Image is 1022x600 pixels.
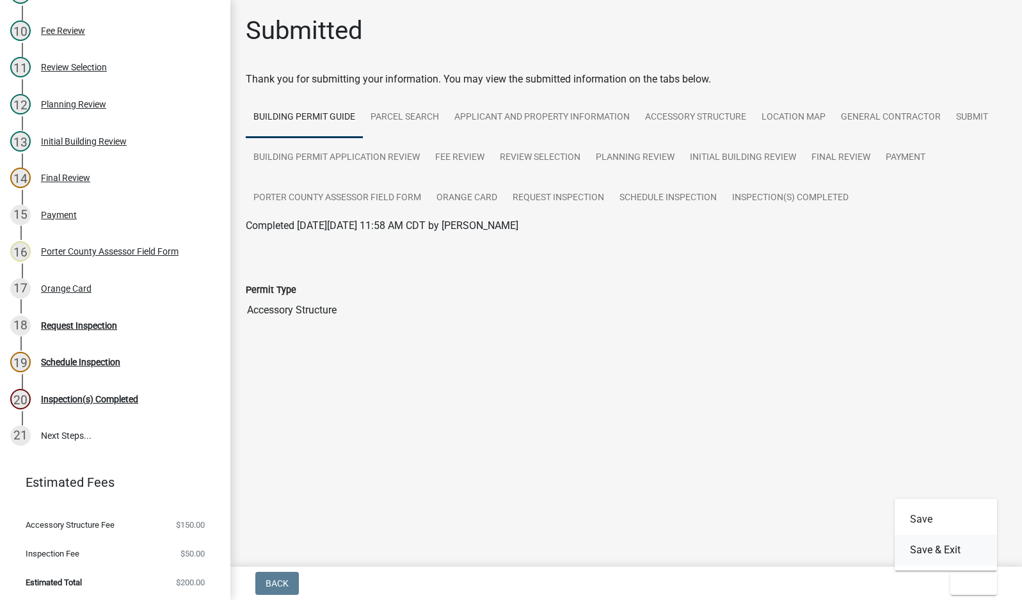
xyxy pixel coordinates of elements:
div: 20 [10,389,31,409]
div: 19 [10,352,31,372]
div: 13 [10,131,31,152]
span: Back [266,578,289,588]
a: General Contractor [833,97,948,138]
div: Exit [895,499,997,571]
a: Accessory Structure [637,97,754,138]
div: Request Inspection [41,321,117,330]
div: 15 [10,205,31,225]
button: Exit [950,572,997,595]
a: Inspection(s) Completed [724,178,856,219]
div: Fee Review [41,26,85,35]
div: Planning Review [41,100,106,109]
h1: Submitted [246,15,363,46]
a: Fee Review [427,138,492,178]
span: Estimated Total [26,578,82,587]
a: Building Permit Application Review [246,138,427,178]
div: 10 [10,20,31,41]
div: Schedule Inspection [41,358,120,367]
div: Orange Card [41,284,92,293]
span: $150.00 [176,521,205,529]
a: Orange Card [429,178,505,219]
div: Review Selection [41,63,107,72]
div: 11 [10,57,31,77]
div: 14 [10,168,31,188]
div: 21 [10,425,31,446]
div: Payment [41,210,77,219]
a: Estimated Fees [10,470,210,495]
div: Porter County Assessor Field Form [41,247,179,256]
div: 17 [10,278,31,299]
span: Inspection Fee [26,549,79,558]
div: Inspection(s) Completed [41,395,138,404]
a: Building Permit Guide [246,97,363,138]
div: 16 [10,241,31,262]
a: Initial Building Review [682,138,804,178]
a: Request Inspection [505,178,612,219]
div: 12 [10,94,31,114]
span: $50.00 [180,549,205,558]
div: 18 [10,315,31,336]
div: Thank you for submitting your information. You may view the submitted information on the tabs below. [246,72,1007,87]
div: Final Review [41,173,90,182]
span: Exit [961,578,979,588]
span: Accessory Structure Fee [26,521,115,529]
button: Back [255,572,299,595]
a: Payment [878,138,933,178]
a: Submit [948,97,996,138]
a: Schedule Inspection [612,178,724,219]
button: Save & Exit [895,535,997,565]
span: $200.00 [176,578,205,587]
a: Applicant and Property Information [447,97,637,138]
label: Permit Type [246,286,296,295]
span: Completed [DATE][DATE] 11:58 AM CDT by [PERSON_NAME] [246,219,518,232]
a: Final Review [804,138,878,178]
a: Porter County Assessor Field Form [246,178,429,219]
a: Review Selection [492,138,588,178]
a: Location Map [754,97,833,138]
a: Planning Review [588,138,682,178]
div: Initial Building Review [41,137,127,146]
button: Save [895,504,997,535]
a: Parcel search [363,97,447,138]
